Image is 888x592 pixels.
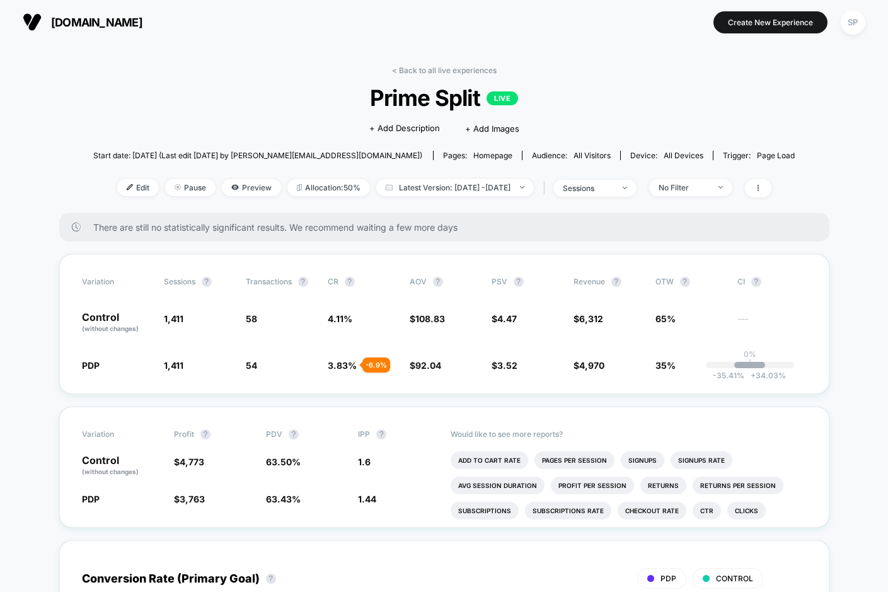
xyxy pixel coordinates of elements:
[358,456,371,467] span: 1.6
[410,313,445,324] span: $
[82,468,139,475] span: (without changes)
[487,91,518,105] p: LIVE
[451,429,807,439] p: Would like to see more reports?
[200,429,210,439] button: ?
[579,360,604,371] span: 4,970
[713,11,827,33] button: Create New Experience
[693,477,783,494] li: Returns Per Session
[392,66,497,75] a: < Back to all live experiences
[727,502,766,519] li: Clicks
[671,451,732,469] li: Signups Rate
[328,277,338,286] span: CR
[623,187,627,189] img: end
[551,477,634,494] li: Profit Per Session
[202,277,212,287] button: ?
[525,502,611,519] li: Subscriptions Rate
[266,429,282,439] span: PDV
[82,312,151,334] p: Control
[655,360,676,371] span: 35%
[266,456,301,467] span: 63.50 %
[492,277,507,286] span: PSV
[492,313,517,324] span: $
[128,84,759,111] span: Prime Split
[297,184,302,191] img: rebalance
[497,313,517,324] span: 4.47
[328,360,357,371] span: 3.83 %
[497,360,517,371] span: 3.52
[751,277,761,287] button: ?
[415,360,441,371] span: 92.04
[451,477,545,494] li: Avg Session Duration
[716,574,753,583] span: CONTROL
[23,13,42,32] img: Visually logo
[174,429,194,439] span: Profit
[298,277,308,287] button: ?
[443,151,512,160] div: Pages:
[358,429,370,439] span: IPP
[492,360,517,371] span: $
[664,151,703,160] span: all devices
[180,494,205,504] span: 3,763
[574,360,604,371] span: $
[93,151,422,160] span: Start date: [DATE] (Last edit [DATE] by [PERSON_NAME][EMAIL_ADDRESS][DOMAIN_NAME])
[744,349,756,359] p: 0%
[713,371,744,380] span: -35.41 %
[287,179,370,196] span: Allocation: 50%
[328,313,352,324] span: 4.11 %
[837,9,869,35] button: SP
[164,313,183,324] span: 1,411
[451,502,519,519] li: Subscriptions
[618,502,686,519] li: Checkout Rate
[520,186,524,189] img: end
[266,574,276,584] button: ?
[266,494,301,504] span: 63.43 %
[514,277,524,287] button: ?
[246,313,257,324] span: 58
[611,277,621,287] button: ?
[451,451,528,469] li: Add To Cart Rate
[82,360,100,371] span: PDP
[164,277,195,286] span: Sessions
[410,277,427,286] span: AOV
[723,151,795,160] div: Trigger:
[433,277,443,287] button: ?
[621,451,664,469] li: Signups
[175,184,181,190] img: end
[620,151,713,160] span: Device:
[415,313,445,324] span: 108.83
[376,179,534,196] span: Latest Version: [DATE] - [DATE]
[534,451,614,469] li: Pages Per Session
[465,124,519,134] span: + Add Images
[362,357,390,373] div: - 6.9 %
[246,277,292,286] span: Transactions
[574,277,605,286] span: Revenue
[579,313,603,324] span: 6,312
[718,186,723,189] img: end
[574,313,603,324] span: $
[345,277,355,287] button: ?
[174,494,205,504] span: $
[127,184,133,190] img: edit
[737,277,807,287] span: CI
[19,12,146,32] button: [DOMAIN_NAME]
[655,277,725,287] span: OTW
[737,315,807,334] span: ---
[473,151,512,160] span: homepage
[369,122,440,135] span: + Add Description
[117,179,159,196] span: Edit
[532,151,611,160] div: Audience:
[174,456,204,467] span: $
[165,179,216,196] span: Pause
[93,222,804,233] span: There are still no statistically significant results. We recommend waiting a few more days
[693,502,721,519] li: Ctr
[82,455,161,477] p: Control
[82,429,151,439] span: Variation
[164,360,183,371] span: 1,411
[376,429,386,439] button: ?
[640,477,686,494] li: Returns
[574,151,611,160] span: All Visitors
[386,184,393,190] img: calendar
[563,183,613,193] div: sessions
[222,179,281,196] span: Preview
[660,574,676,583] span: PDP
